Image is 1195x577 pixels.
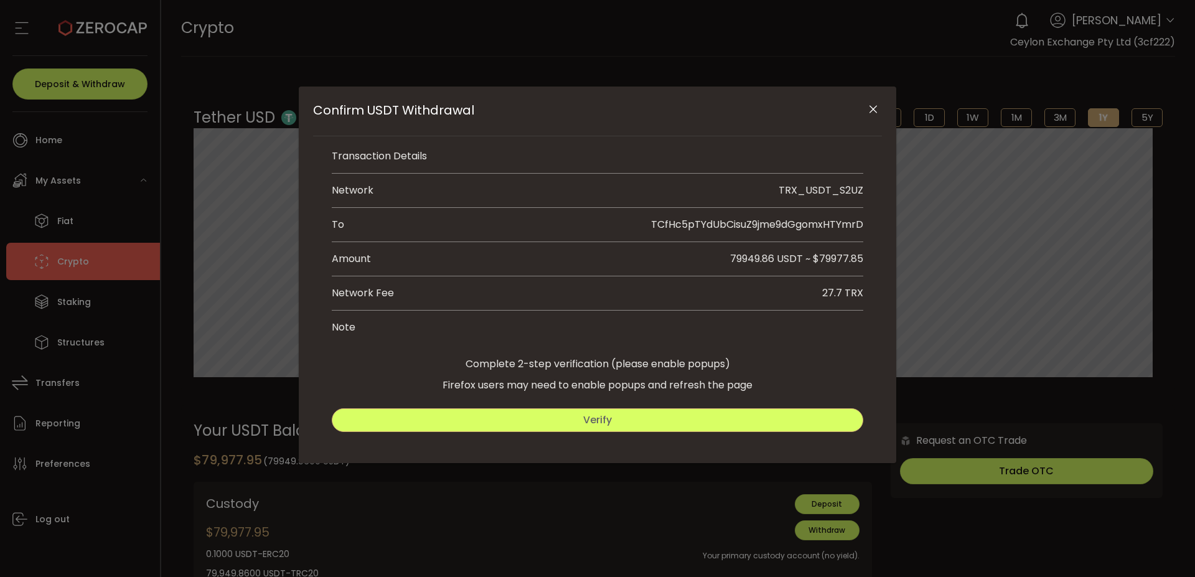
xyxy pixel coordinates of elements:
div: Confirm USDT Withdrawal [299,87,896,463]
div: Network Fee [332,286,394,301]
div: Complete 2-step verification (please enable popups) [313,344,882,372]
iframe: Chat Widget [1133,517,1195,577]
div: Network [332,183,373,198]
span: Confirm USDT Withdrawal [313,101,474,119]
div: TRX_USDT_S2UZ [779,183,863,198]
span: TCfHc5pTYdUbCisuZ9jme9dGgomxHTYmrD [651,217,863,232]
div: Note [332,320,355,335]
div: To [332,217,347,232]
button: Close [862,99,884,121]
div: Firefox users may need to enable popups and refresh the page [313,372,882,393]
button: Verify [332,408,863,432]
span: Verify [583,413,612,427]
span: 79949.86 USDT ~ $79977.85 [730,251,863,266]
div: Amount [332,251,597,266]
li: Transaction Details [332,139,863,174]
div: 27.7 TRX [822,286,863,301]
